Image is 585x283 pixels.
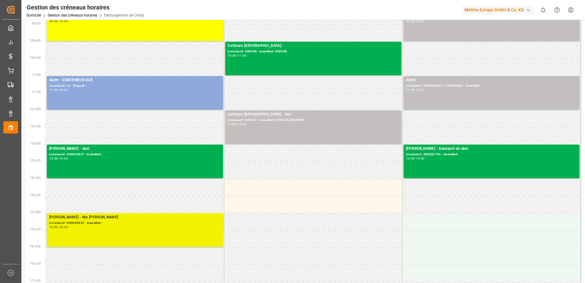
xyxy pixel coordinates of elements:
[59,157,68,160] div: 14:00
[462,4,536,16] button: Melitta Europa GmbH & Co. KG
[30,39,41,42] span: 10 h 00
[30,176,41,179] span: 14 h 00
[27,13,41,17] a: Domicile
[228,111,399,118] div: Cofresco [GEOGRAPHIC_DATA] - dss
[406,152,577,157] div: Livraison# :400052794 - Assiette# :
[58,157,59,160] div: -
[49,20,58,23] div: 09:00
[58,89,59,91] div: -
[30,245,41,248] span: 16 h 00
[27,3,144,12] div: Gestion des créneaux horaires
[237,123,237,126] div: -
[49,221,221,226] div: Livraison# :400052832 - Assiette# :
[536,3,550,17] button: Afficher 0 nouvelles notifications
[59,226,68,228] div: 16:00
[237,54,246,57] div: 11:00
[49,152,221,157] div: Livraison# :400052831 - Assiette# :
[464,7,524,13] font: Melitta Europa GmbH & Co. KG
[49,157,58,160] div: 13:00
[415,157,415,160] div: -
[228,118,399,123] div: Livraison# :489447 - Assiette# :ST2613U/KOL4NP3
[550,3,564,17] button: Centre d’aide
[30,193,41,197] span: 14 h 30
[30,142,41,145] span: 13 h 00
[49,146,221,152] div: [PERSON_NAME] - skat
[406,77,577,83] div: Autre-
[49,83,221,89] div: Livraison# :cx - Plaque# :
[49,226,58,228] div: 15:00
[406,83,577,89] div: Livraison# :4500002537 + 450002887 - Assiette# :
[32,22,41,25] span: 09:30
[228,49,399,54] div: Livraison# :489438 - Assiette# :489438
[30,228,41,231] span: 15 h 30
[30,210,41,214] span: 15 h 00
[49,89,58,91] div: 11:00
[416,157,425,160] div: 14:00
[228,54,237,57] div: 10:00
[48,13,97,17] a: Gestion des créneaux horaires
[59,20,68,23] div: 10:00
[228,43,399,49] div: Cofresco [GEOGRAPHIC_DATA] -
[30,279,41,282] span: 17 h 00
[406,20,415,23] div: 09:00
[415,89,415,91] div: -
[30,125,41,128] span: 12 h 30
[30,262,41,265] span: 16 h 30
[416,20,425,23] div: 10:00
[30,159,41,162] span: 13 h 30
[32,73,41,77] span: 11:00
[30,56,41,59] span: 10 h 30
[237,54,237,57] div: -
[58,20,59,23] div: -
[237,123,246,126] div: 13:00
[415,20,415,23] div: -
[30,108,41,111] span: 12 h 00
[416,89,425,91] div: 12:00
[406,89,415,91] div: 11:00
[49,77,221,83] div: Autre - CONTENEUR BLK
[49,214,221,221] div: [PERSON_NAME] - lkw [PERSON_NAME]
[228,123,237,126] div: 12:00
[406,157,415,160] div: 13:00
[58,226,59,228] div: -
[59,89,68,91] div: 12:00
[406,146,577,152] div: [PERSON_NAME] - transport de skat
[32,90,41,94] span: 11:30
